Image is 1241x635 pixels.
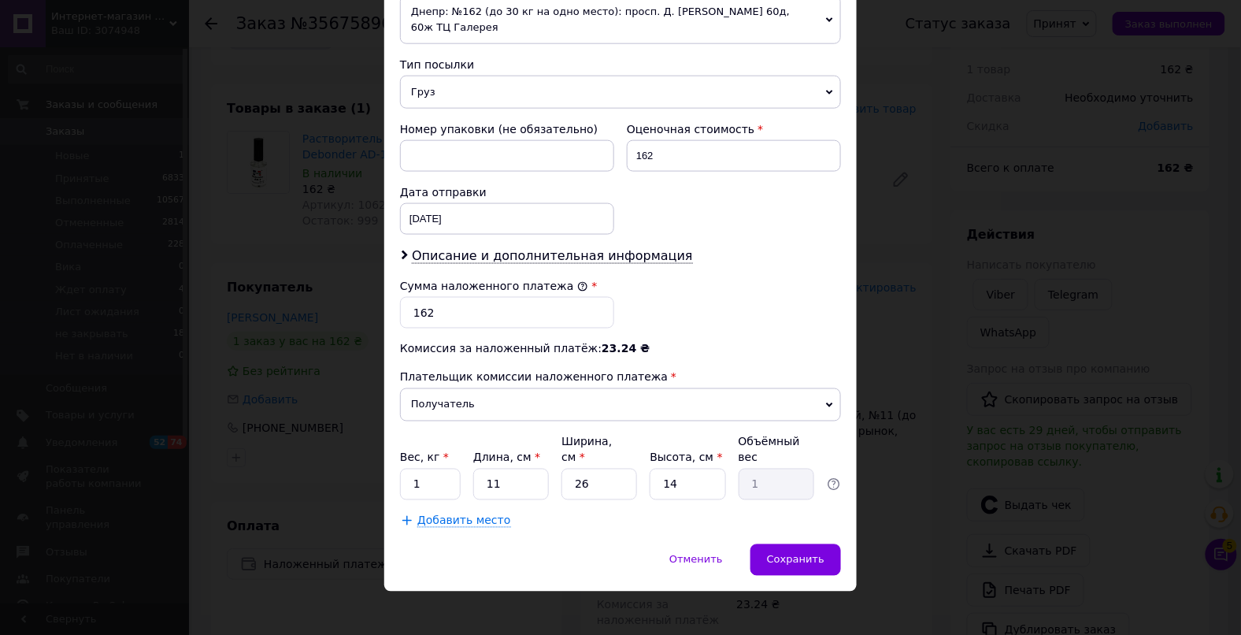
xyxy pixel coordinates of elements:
label: Вес, кг [400,451,449,464]
span: Сохранить [767,554,824,566]
div: Дата отправки [400,184,614,200]
span: Плательщик комиссии наложенного платежа [400,371,668,384]
label: Высота, см [650,451,722,464]
label: Сумма наложенного платежа [400,280,588,292]
span: Тип посылки [400,58,474,71]
label: Ширина, см [561,436,612,464]
div: Объёмный вес [739,434,814,466]
span: Груз [400,76,841,109]
span: Описание и дополнительная информация [412,248,693,264]
span: Получатель [400,388,841,421]
span: 23.24 ₴ [602,343,650,355]
div: Оценочная стоимость [627,121,841,137]
div: Комиссия за наложенный платёж: [400,341,841,357]
span: Отменить [669,554,723,566]
div: Номер упаковки (не обязательно) [400,121,614,137]
label: Длина, см [473,451,540,464]
span: Добавить место [417,514,511,528]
